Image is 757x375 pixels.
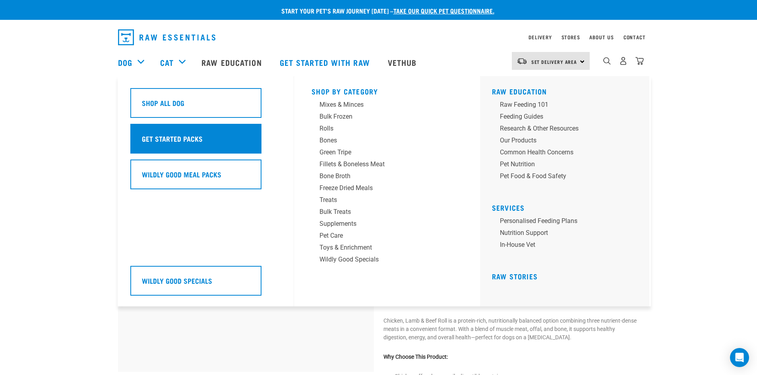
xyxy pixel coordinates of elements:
nav: dropdown navigation [112,26,646,48]
img: home-icon@2x.png [635,57,644,65]
a: Toys & Enrichment [312,243,463,255]
div: Bulk Frozen [319,112,443,121]
a: Wildly Good Specials [130,266,281,302]
a: Raw Education [492,89,547,93]
a: Feeding Guides [492,112,643,124]
a: In-house vet [492,240,643,252]
a: Bones [312,136,463,148]
a: Shop All Dog [130,88,281,124]
a: Bone Broth [312,171,463,183]
p: Chicken, Lamb & Beef Roll is a protein-rich, nutritionally balanced option combining three nutrie... [383,317,639,342]
a: Pet Care [312,231,463,243]
div: Our Products [500,136,624,145]
a: Cat [160,56,174,68]
div: Raw Feeding 101 [500,100,624,110]
div: Feeding Guides [500,112,624,121]
a: Get started with Raw [272,46,380,78]
a: Wildly Good Specials [312,255,463,267]
h5: Wildly Good Meal Packs [142,169,221,179]
h5: Services [492,204,643,210]
a: Nutrition Support [492,228,643,240]
a: Raw Education [194,46,271,78]
img: user.png [619,57,627,65]
div: Common Health Concerns [500,148,624,157]
div: Wildly Good Specials [319,255,443,264]
div: Toys & Enrichment [319,243,443,252]
div: Rolls [319,124,443,133]
a: Fillets & Boneless Meat [312,160,463,171]
div: Freeze Dried Meals [319,183,443,193]
div: Pet Food & Food Safety [500,171,624,181]
a: Supplements [312,219,463,231]
a: Pet Nutrition [492,160,643,171]
div: Treats [319,195,443,205]
h5: Shop By Category [312,87,463,94]
a: Pet Food & Food Safety [492,171,643,183]
a: Common Health Concerns [492,148,643,160]
img: Raw Essentials Logo [118,29,215,45]
a: Bulk Treats [312,207,463,219]
img: home-icon-1@2x.png [603,57,611,65]
h5: Get Started Packs [142,133,203,144]
a: Mixes & Minces [312,100,463,112]
a: About Us [589,36,614,38]
a: Personalised Feeding Plans [492,216,643,228]
a: Raw Feeding 101 [492,100,643,112]
a: Contact [623,36,646,38]
div: Fillets & Boneless Meat [319,160,443,169]
a: Vethub [380,46,427,78]
div: Research & Other Resources [500,124,624,133]
a: Green Tripe [312,148,463,160]
a: Treats [312,195,463,207]
span: Set Delivery Area [531,60,577,63]
a: Get Started Packs [130,124,281,160]
a: Our Products [492,136,643,148]
div: Open Intercom Messenger [730,348,749,367]
div: Bone Broth [319,171,443,181]
h5: Wildly Good Specials [142,275,212,286]
a: Raw Stories [492,274,538,278]
div: Pet Care [319,231,443,240]
a: Delivery [529,36,552,38]
a: Research & Other Resources [492,124,643,136]
div: Bulk Treats [319,207,443,217]
a: Stores [561,36,580,38]
div: Mixes & Minces [319,100,443,110]
div: Supplements [319,219,443,229]
a: Freeze Dried Meals [312,183,463,195]
a: take our quick pet questionnaire. [393,9,494,12]
a: Dog [118,56,132,68]
img: van-moving.png [517,58,527,65]
div: Bones [319,136,443,145]
a: Bulk Frozen [312,112,463,124]
div: Green Tripe [319,148,443,157]
h5: Shop All Dog [142,98,184,108]
div: Pet Nutrition [500,160,624,169]
strong: Why Choose This Product: [383,354,448,360]
a: Wildly Good Meal Packs [130,160,281,195]
a: Rolls [312,124,463,136]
